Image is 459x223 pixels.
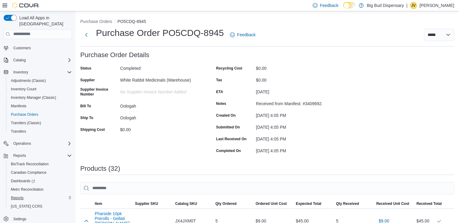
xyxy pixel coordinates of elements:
div: $0.00 [256,63,337,71]
a: Inventory Count [8,86,39,93]
a: BioTrack Reconciliation [8,160,51,168]
button: Transfers (Classic) [6,119,74,127]
button: Received Total [414,199,454,208]
p: | [406,2,407,9]
label: Tax [216,78,222,82]
button: Inventory [1,68,74,76]
span: Inventory Count [11,87,37,92]
span: BioTrack Reconciliation [11,162,49,166]
button: Next [80,29,92,41]
span: Operations [13,141,31,146]
a: Feedback [228,29,258,41]
span: Qty Ordered [215,201,237,206]
a: Metrc Reconciliation [8,186,46,193]
button: Adjustments (Classic) [6,76,74,85]
button: [US_STATE] CCRS [6,202,74,211]
button: Catalog [1,56,74,64]
label: Bill To [80,104,91,108]
label: Supplier Invoice Number [80,87,118,97]
span: Reports [11,152,72,159]
span: Metrc Reconciliation [8,186,72,193]
span: Dark Mode [343,8,343,9]
button: Purchase Orders [80,19,112,24]
button: Customers [1,44,74,52]
button: Received Unit Cost [374,199,414,208]
div: No Supplier Invoice Number added [120,87,201,94]
a: Manifests [8,102,29,110]
span: Transfers [11,129,26,134]
span: Supplier SKU [135,201,158,206]
span: Dashboards [11,179,35,183]
span: Transfers [8,128,72,135]
span: Item [95,201,102,206]
a: Transfers (Classic) [8,119,43,127]
button: Reports [11,152,28,159]
span: Dashboards [8,177,72,185]
button: Settings [1,214,74,223]
label: Notes [216,101,226,106]
div: Oologah [120,113,201,120]
div: [DATE] 4:05 PM [256,134,337,141]
div: [DATE] 4:05 PM [256,122,337,130]
a: Customers [11,44,33,52]
div: Oologah [120,101,201,108]
label: Ship To [80,115,93,120]
span: Operations [11,140,72,147]
button: Metrc Reconciliation [6,185,74,194]
div: [DATE] 4:05 PM [256,146,337,153]
div: $0.00 [120,125,201,132]
span: Washington CCRS [8,203,72,210]
span: JV [411,2,416,9]
a: [US_STATE] CCRS [8,203,45,210]
span: Inventory [13,70,28,75]
a: Canadian Compliance [8,169,49,176]
span: Adjustments (Classic) [11,78,46,83]
button: Inventory [11,69,30,76]
button: Expected Total [293,199,333,208]
span: Canadian Compliance [11,170,46,175]
button: Inventory Count [6,85,74,93]
button: Supplier SKU [132,199,173,208]
button: Ordered Unit Cost [253,199,293,208]
a: Reports [8,194,26,202]
label: Shipping Cost [80,127,105,132]
div: White Rabbit Medicinals (Warehouse) [120,75,201,82]
label: Recycling Cost [216,66,242,71]
span: Purchase Orders [11,112,38,117]
span: Manifests [11,104,26,108]
span: Inventory [11,69,72,76]
nav: An example of EuiBreadcrumbs [80,18,454,26]
label: Supplier [80,78,95,82]
p: [PERSON_NAME] [419,2,454,9]
span: Feedback [237,32,256,38]
button: Reports [6,194,74,202]
span: Inventory Manager (Classic) [8,94,72,101]
img: Cova [12,2,39,8]
span: Received Unit Cost [376,201,409,206]
span: Received Total [416,201,442,206]
button: Qty Ordered [213,199,253,208]
span: Transfers (Classic) [8,119,72,127]
span: Qty Received [336,201,359,206]
span: Reports [11,196,24,200]
button: Catalog [11,57,28,64]
span: Catalog [13,58,26,63]
button: BioTrack Reconciliation [6,160,74,168]
label: Submitted On [216,125,240,130]
button: Qty Received [333,199,374,208]
span: Settings [13,217,26,221]
button: Canadian Compliance [6,168,74,177]
a: Settings [11,215,29,223]
span: Canadian Compliance [8,169,72,176]
div: Completed [120,63,201,71]
span: Manifests [8,102,72,110]
span: Customers [11,44,72,52]
button: Transfers [6,127,74,136]
a: Dashboards [6,177,74,185]
span: Expected Total [296,201,321,206]
span: Reports [8,194,72,202]
button: Item [92,199,132,208]
h3: Products (32) [80,165,120,172]
label: Created On [216,113,236,118]
button: Operations [1,139,74,148]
